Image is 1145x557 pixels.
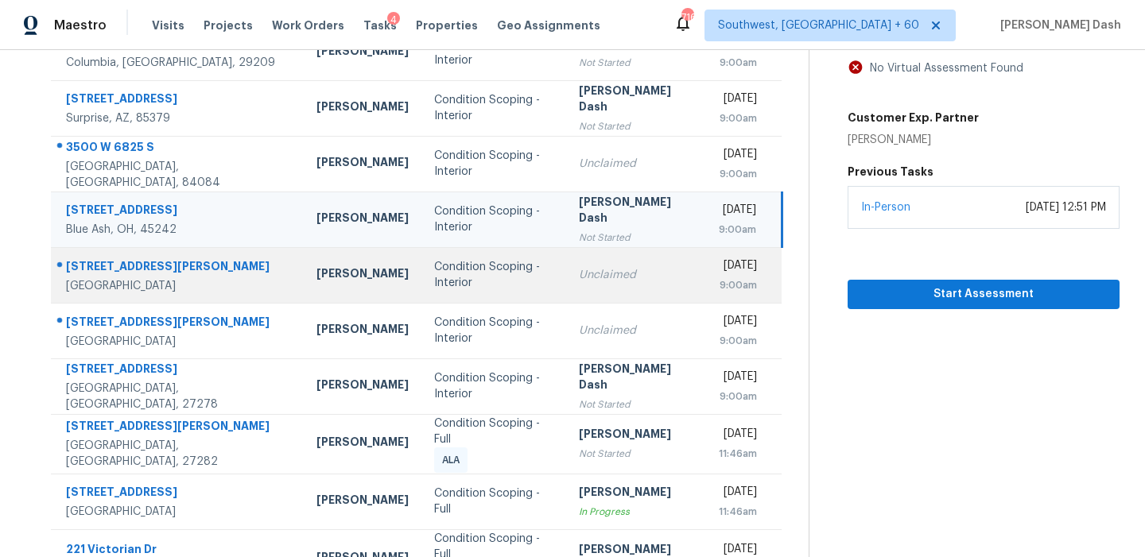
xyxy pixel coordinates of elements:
div: [DATE] [719,91,758,110]
img: Artifact Not Present Icon [848,59,864,75]
div: [DATE] [719,146,758,166]
div: [PERSON_NAME] [316,321,409,341]
div: [GEOGRAPHIC_DATA], [GEOGRAPHIC_DATA], 27282 [66,438,291,470]
div: Blue Ash, OH, 45242 [66,222,291,238]
div: [STREET_ADDRESS][PERSON_NAME] [66,314,291,334]
div: 9:00am [719,110,758,126]
div: 9:00am [719,55,758,71]
div: Not Started [579,118,693,134]
div: In Progress [579,504,693,520]
div: [GEOGRAPHIC_DATA], [GEOGRAPHIC_DATA], 84084 [66,159,291,191]
div: [DATE] 12:51 PM [1026,199,1106,215]
span: Visits [152,17,184,33]
div: Unclaimed [579,156,693,172]
div: 9:00am [719,333,758,349]
span: Southwest, [GEOGRAPHIC_DATA] + 60 [718,17,919,33]
div: [PERSON_NAME] Dash [579,361,693,396]
div: Columbia, [GEOGRAPHIC_DATA], 29209 [66,55,291,71]
div: Not Started [579,396,693,412]
div: Unclaimed [579,323,693,338]
a: In-Person [861,202,910,213]
div: Unclaimed [579,267,693,283]
div: No Virtual Assessment Found [864,60,1023,76]
div: [STREET_ADDRESS] [66,202,291,222]
div: [PERSON_NAME] [316,377,409,396]
div: Condition Scoping - Interior [434,203,553,235]
div: 3500 W 6825 S [66,139,291,159]
div: [PERSON_NAME] [848,132,979,148]
span: Geo Assignments [497,17,600,33]
div: [DATE] [719,369,758,389]
div: Condition Scoping - Interior [434,37,553,68]
span: Maestro [54,17,107,33]
div: Condition Scoping - Interior [434,148,553,180]
span: Properties [416,17,478,33]
div: [PERSON_NAME] Dash [579,83,693,118]
span: Tasks [363,20,397,31]
button: Start Assessment [848,280,1120,309]
div: [GEOGRAPHIC_DATA] [66,504,291,520]
div: 11:46am [719,446,758,462]
div: 4 [387,12,400,28]
div: 9:00am [719,222,756,238]
div: Not Started [579,446,693,462]
div: Condition Scoping - Interior [434,315,553,346]
div: [DATE] [719,202,756,222]
div: 9:00am [719,277,758,293]
div: 11:46am [719,504,758,520]
div: [PERSON_NAME] [316,265,409,285]
div: [STREET_ADDRESS][PERSON_NAME] [66,258,291,278]
h5: Previous Tasks [848,164,1120,180]
h5: Customer Exp. Partner [848,110,979,126]
div: [PERSON_NAME] [579,484,693,504]
div: [GEOGRAPHIC_DATA] [66,334,291,350]
div: Condition Scoping - Interior [434,370,553,402]
div: [PERSON_NAME] [579,426,693,446]
div: Condition Scoping - Interior [434,92,553,124]
div: [DATE] [719,313,758,333]
div: 9:00am [719,166,758,182]
div: [DATE] [719,426,758,446]
span: [PERSON_NAME] Dash [994,17,1121,33]
div: Not Started [579,230,693,246]
div: [PERSON_NAME] [316,99,409,118]
span: Work Orders [272,17,344,33]
div: [DATE] [719,257,758,277]
div: Surprise, AZ, 85379 [66,110,291,126]
div: 716 [681,10,693,25]
span: ALA [442,452,466,468]
span: Projects [204,17,253,33]
div: Not Started [579,55,693,71]
div: [GEOGRAPHIC_DATA], [GEOGRAPHIC_DATA], 27278 [66,381,291,412]
div: [PERSON_NAME] [316,154,409,174]
div: [DATE] [719,484,758,504]
div: [PERSON_NAME] [316,492,409,512]
div: Condition Scoping - Full [434,416,553,447]
div: Condition Scoping - Full [434,485,553,517]
div: [STREET_ADDRESS][PERSON_NAME] [66,418,291,438]
div: [STREET_ADDRESS] [66,91,291,110]
div: [GEOGRAPHIC_DATA] [66,278,291,294]
div: [PERSON_NAME] [316,43,409,63]
span: Start Assessment [860,284,1107,304]
div: [STREET_ADDRESS] [66,361,291,381]
div: [PERSON_NAME] [316,434,409,454]
div: [PERSON_NAME] [316,210,409,230]
div: 9:00am [719,389,758,404]
div: [PERSON_NAME] Dash [579,194,693,230]
div: Condition Scoping - Interior [434,259,553,291]
div: [STREET_ADDRESS] [66,484,291,504]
